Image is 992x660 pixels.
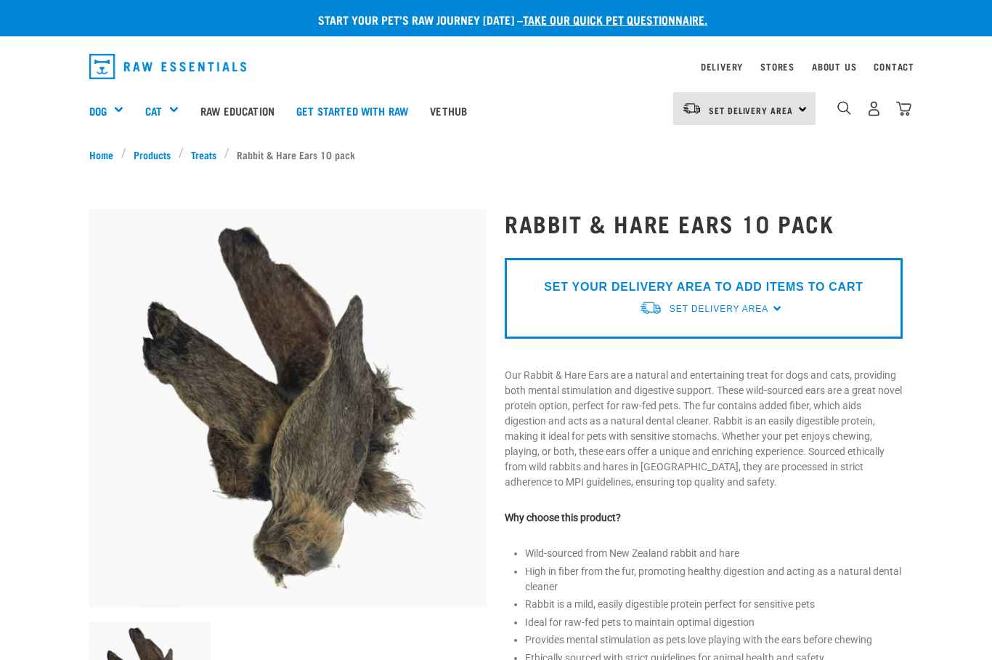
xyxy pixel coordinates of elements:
a: Get started with Raw [285,81,419,140]
img: van-moving.png [682,102,702,115]
img: home-icon@2x.png [896,101,911,116]
nav: breadcrumbs [89,147,903,162]
a: take our quick pet questionnaire. [523,16,707,23]
h1: Rabbit & Hare Ears 10 pack [505,210,903,236]
img: Raw Essentials Logo [89,54,246,79]
img: Hare and Rabbit Ears [89,209,487,608]
a: Products [126,147,179,162]
img: user.png [866,101,882,116]
li: Ideal for raw-fed pets to maintain optimal digestion [525,615,903,630]
li: Provides mental stimulation as pets love playing with the ears before chewing [525,632,903,648]
li: Rabbit is a mild, easily digestible protein perfect for sensitive pets [525,597,903,612]
li: Wild-sourced from New Zealand rabbit and hare [525,546,903,561]
img: van-moving.png [639,300,662,315]
a: Raw Education [190,81,285,140]
a: Stores [760,64,794,69]
img: home-icon-1@2x.png [837,101,851,115]
a: Dog [89,102,107,119]
p: SET YOUR DELIVERY AREA TO ADD ITEMS TO CART [544,278,863,296]
span: Set Delivery Area [709,108,793,113]
span: Set Delivery Area [670,304,768,314]
a: Treats [184,147,224,162]
li: High in fiber from the fur, promoting healthy digestion and acting as a natural dental cleaner [525,564,903,595]
a: Cat [145,102,162,119]
strong: Why choose this product? [505,512,621,523]
p: Our Rabbit & Hare Ears are a natural and entertaining treat for dogs and cats, providing both men... [505,368,903,490]
nav: dropdown navigation [78,48,914,85]
a: Vethub [419,81,478,140]
a: About Us [812,64,856,69]
a: Delivery [701,64,743,69]
a: Contact [874,64,914,69]
a: Home [89,147,121,162]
